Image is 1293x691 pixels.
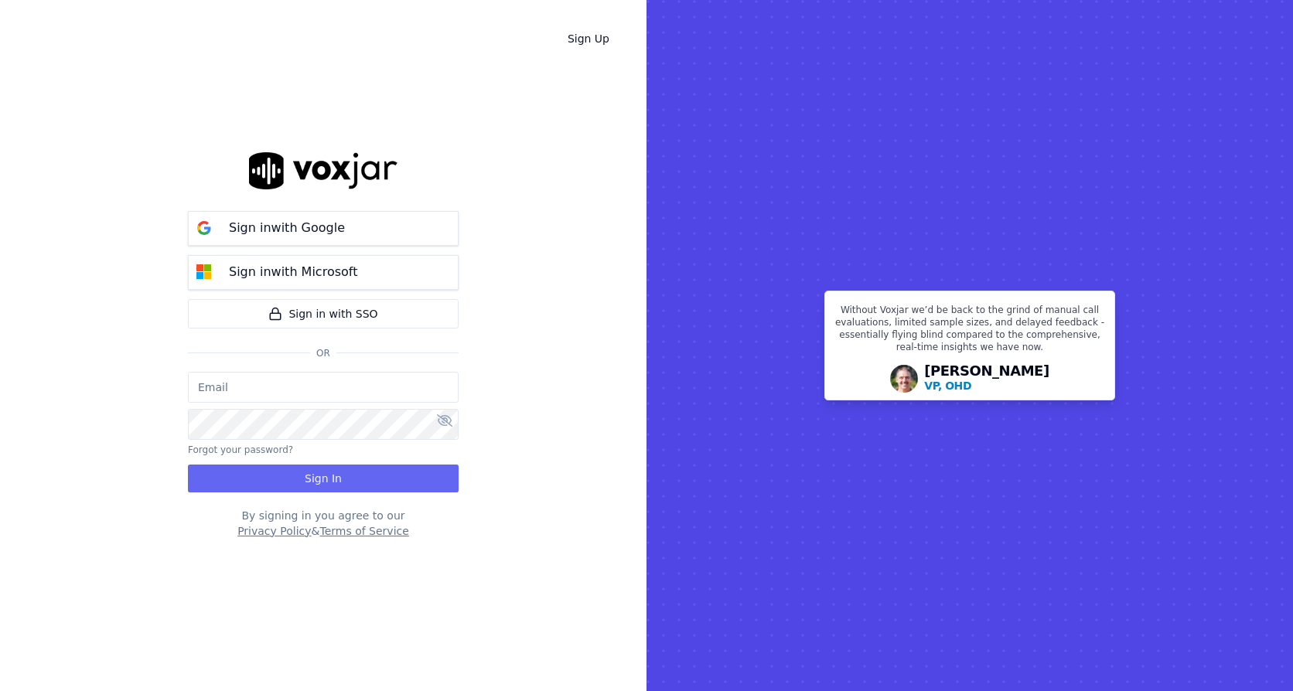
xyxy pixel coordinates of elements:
[229,219,345,237] p: Sign in with Google
[237,523,311,539] button: Privacy Policy
[188,465,459,492] button: Sign In
[555,25,622,53] a: Sign Up
[834,304,1105,359] p: Without Voxjar we’d be back to the grind of manual call evaluations, limited sample sizes, and de...
[188,444,293,456] button: Forgot your password?
[189,213,220,243] img: google Sign in button
[188,255,459,290] button: Sign inwith Microsoft
[319,523,408,539] button: Terms of Service
[249,152,397,189] img: logo
[188,211,459,246] button: Sign inwith Google
[924,364,1049,393] div: [PERSON_NAME]
[890,365,918,393] img: Avatar
[188,372,459,403] input: Email
[924,378,971,393] p: VP, OHD
[229,263,357,281] p: Sign in with Microsoft
[310,347,336,359] span: Or
[189,257,220,288] img: microsoft Sign in button
[188,299,459,328] a: Sign in with SSO
[188,508,459,539] div: By signing in you agree to our &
